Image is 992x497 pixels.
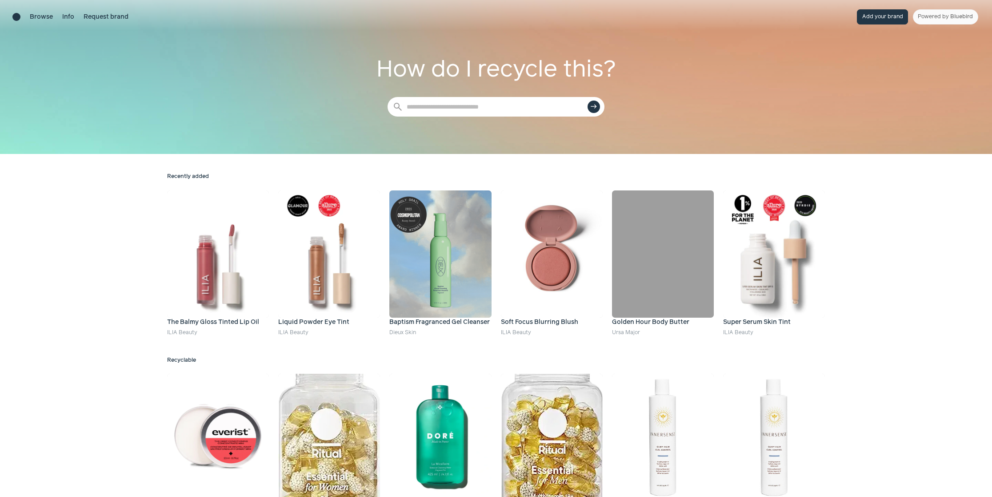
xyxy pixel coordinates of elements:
span: search [392,101,403,112]
h4: Golden Hour Body Butter [612,318,714,327]
a: Brand directory home [12,13,20,21]
a: Powered by Bluebird [913,9,978,24]
h2: Recently added [167,173,825,181]
h2: Recyclable [167,356,825,364]
span: Bluebird [950,14,973,20]
a: Dieux Skin [389,330,416,335]
a: Info [62,12,74,22]
h4: Soft Focus Blurring Blush [501,318,603,327]
img: The Balmy Gloss Tinted Lip Oil [167,190,269,318]
a: ILIA Beauty [278,330,308,335]
a: Ursa Major [612,330,640,335]
a: Soft Focus Blurring Blush Soft Focus Blurring Blush [501,190,603,327]
a: Super Serum Skin Tint Super Serum Skin Tint [723,190,825,327]
h4: Baptism Fragranced Gel Cleanser [389,318,491,327]
h4: Super Serum Skin Tint [723,318,825,327]
button: Add your brand [857,9,908,24]
h4: Liquid Powder Eye Tint [278,318,380,327]
span: east [590,103,597,110]
a: ILIA Beauty [723,330,753,335]
a: Liquid Powder Eye Tint Liquid Powder Eye Tint [278,190,380,327]
a: ILIA Beauty [167,330,197,335]
a: Request brand [84,12,128,22]
img: Soft Focus Blurring Blush [501,190,603,318]
img: Baptism Fragranced Gel Cleanser [389,190,491,318]
a: The Balmy Gloss Tinted Lip Oil The Balmy Gloss Tinted Lip Oil [167,190,269,327]
h1: How do I recycle this? [375,53,617,88]
a: Baptism Fragranced Gel Cleanser Baptism Fragranced Gel Cleanser [389,190,491,327]
img: Super Serum Skin Tint [723,190,825,318]
button: east [588,101,600,113]
a: ILIA Beauty [501,330,531,335]
h4: The Balmy Gloss Tinted Lip Oil [167,318,269,327]
a: Browse [30,12,53,22]
img: Liquid Powder Eye Tint [278,190,380,318]
a: Golden Hour Body Butter Golden Hour Body Butter [612,190,714,327]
